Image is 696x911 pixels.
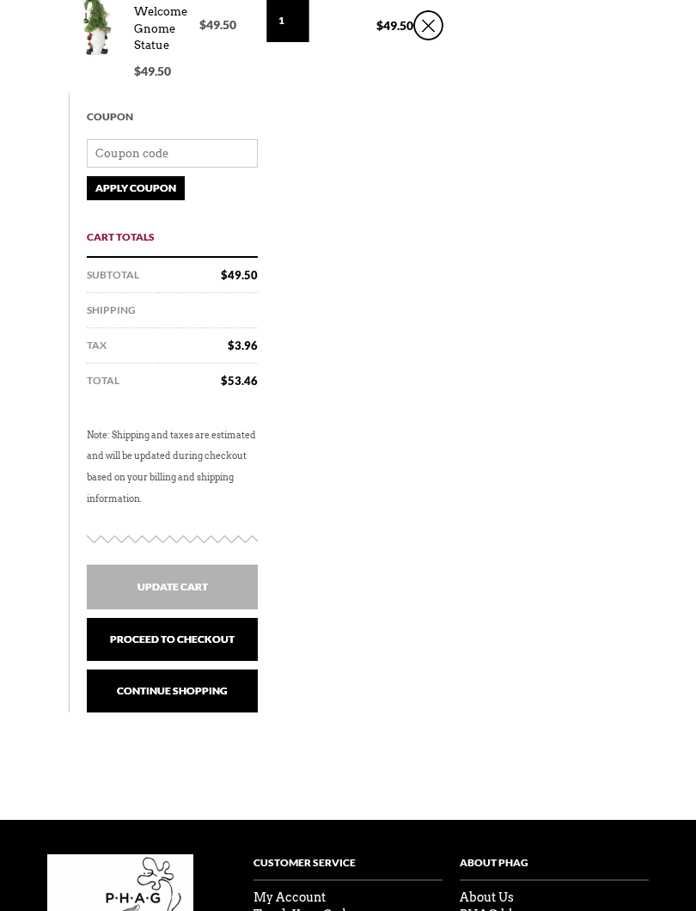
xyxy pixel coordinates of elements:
[253,854,443,882] h4: Customer Service
[87,565,258,609] input: Update Cart
[460,890,514,904] a: About Us
[376,18,383,33] span: $
[221,268,258,282] bdi: 49.50
[87,669,258,712] a: Continue Shopping
[134,64,171,78] bdi: 49.50
[413,10,443,40] a: ×
[460,854,649,882] h4: About PHag
[87,328,159,364] th: Tax
[87,364,159,399] th: Total
[87,217,258,259] h2: Cart Totals
[134,64,141,78] span: $
[87,293,159,328] th: Shipping
[228,339,258,352] bdi: 3.96
[87,176,185,200] input: Apply Coupon
[87,139,258,168] input: Coupon code
[199,17,206,32] span: $
[87,618,258,661] a: Proceed to checkout
[253,890,326,904] a: My Account
[221,374,228,388] span: $
[228,339,235,352] span: $
[87,95,258,139] h3: Coupon
[87,258,159,293] th: Subtotal
[199,17,236,32] bdi: 49.50
[221,374,258,388] bdi: 53.46
[87,430,256,504] small: Note: Shipping and taxes are estimated and will be updated during checkout based on your billing ...
[221,268,228,282] span: $
[376,18,413,33] bdi: 49.50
